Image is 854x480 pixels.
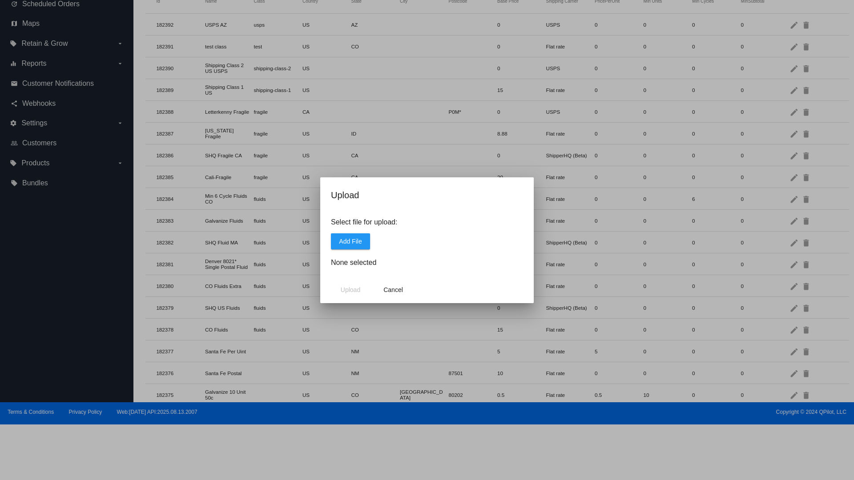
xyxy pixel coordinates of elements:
p: Select file for upload: [331,218,523,226]
h2: Upload [331,188,523,202]
h4: None selected [331,259,523,267]
button: Close dialog [374,281,413,297]
button: Add File [331,233,370,249]
span: Add File [339,238,362,245]
span: Upload [341,286,360,293]
span: Cancel [383,286,403,293]
button: Upload [331,281,370,297]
